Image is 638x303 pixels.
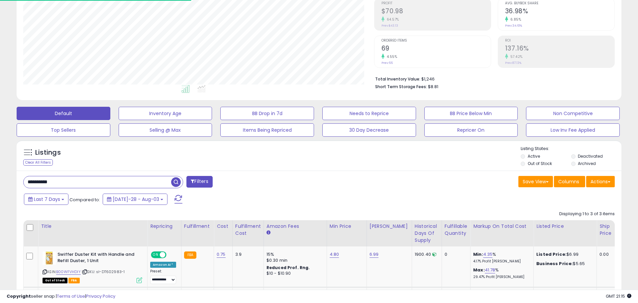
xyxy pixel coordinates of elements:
[536,251,567,257] b: Listed Price:
[518,176,553,187] button: Save View
[150,223,178,230] div: Repricing
[266,251,322,257] div: 15%
[528,161,552,166] label: Out of Stock
[578,153,603,159] label: Deactivated
[266,223,324,230] div: Amazon Fees
[483,251,493,258] a: 4.35
[57,293,85,299] a: Terms of Use
[217,251,226,258] a: 0.75
[150,269,176,284] div: Preset:
[184,223,211,230] div: Fulfillment
[103,194,167,205] button: [DATE]-28 - Aug-03
[505,39,614,43] span: ROI
[473,267,485,273] b: Max:
[322,123,416,137] button: 30 Day Decrease
[586,176,615,187] button: Actions
[266,257,322,263] div: $0.30 min
[445,251,465,257] div: 0
[473,251,483,257] b: Min:
[599,223,613,237] div: Ship Price
[266,230,270,236] small: Amazon Fees.
[508,17,521,22] small: 6.85%
[119,123,212,137] button: Selling @ Max
[7,293,31,299] strong: Copyright
[186,176,212,188] button: Filters
[505,61,521,65] small: Prev: 87.13%
[424,107,518,120] button: BB Price Below Min
[606,293,631,299] span: 2025-08-11 21:15 GMT
[57,251,138,265] b: Swiffer Duster Kit with Handle and Refill Duster, 1 Unit
[24,194,68,205] button: Last 7 Days
[384,54,397,59] small: 4.55%
[521,146,621,152] p: Listing States:
[536,223,594,230] div: Listed Price
[578,161,596,166] label: Archived
[473,259,528,264] p: 4.17% Profit [PERSON_NAME]
[370,251,379,258] a: 6.99
[424,123,518,137] button: Repricer On
[86,293,115,299] a: Privacy Policy
[235,223,261,237] div: Fulfillment Cost
[558,178,579,185] span: Columns
[23,159,53,166] div: Clear All Filters
[559,211,615,217] div: Displaying 1 to 3 of 3 items
[381,2,491,5] span: Profit
[375,84,427,89] b: Short Term Storage Fees:
[554,176,585,187] button: Columns
[381,7,491,16] h2: $70.98
[528,153,540,159] label: Active
[7,293,115,300] div: seller snap | |
[473,267,528,279] div: %
[119,107,212,120] button: Inventory Age
[322,107,416,120] button: Needs to Reprice
[536,251,591,257] div: $6.99
[381,39,491,43] span: Ordered Items
[56,269,81,275] a: B00WFVHDIY
[536,261,591,267] div: $5.65
[415,251,437,257] div: 1900.40
[34,196,60,203] span: Last 7 Days
[473,275,528,279] p: 29.47% Profit [PERSON_NAME]
[599,251,610,257] div: 0.00
[41,223,145,230] div: Title
[266,265,310,270] b: Reduced Prof. Rng.
[217,223,230,230] div: Cost
[384,17,399,22] small: 64.57%
[381,61,393,65] small: Prev: 66
[266,271,322,276] div: $10 - $10.90
[68,278,80,283] span: FBA
[235,251,259,257] div: 3.9
[184,251,196,259] small: FBA
[526,123,620,137] button: Low Inv Fee Applied
[375,76,420,82] b: Total Inventory Value:
[370,223,409,230] div: [PERSON_NAME]
[536,260,573,267] b: Business Price:
[152,252,160,258] span: ON
[43,251,142,282] div: ASIN:
[17,107,110,120] button: Default
[485,267,495,273] a: 41.78
[428,83,438,90] span: $8.81
[505,2,614,5] span: Avg. Buybox Share
[508,54,523,59] small: 57.42%
[473,223,531,230] div: Markup on Total Cost
[150,262,176,268] div: Amazon AI *
[165,252,176,258] span: OFF
[82,269,125,274] span: | SKU: sl-DT602983-1
[505,45,614,54] h2: 137.16%
[330,223,364,230] div: Min Price
[69,197,100,203] span: Compared to:
[35,148,61,157] h5: Listings
[113,196,159,203] span: [DATE]-28 - Aug-03
[381,24,398,28] small: Prev: $43.13
[43,278,67,283] span: All listings that are currently out of stock and unavailable for purchase on Amazon
[43,251,56,265] img: 41bakkXtdaL._SL40_.jpg
[415,223,439,244] div: Historical Days Of Supply
[381,45,491,54] h2: 69
[375,75,610,82] li: $1,246
[17,123,110,137] button: Top Sellers
[526,107,620,120] button: Non Competitive
[445,223,468,237] div: Fulfillable Quantity
[471,220,534,246] th: The percentage added to the cost of goods (COGS) that forms the calculator for Min & Max prices.
[473,251,528,264] div: %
